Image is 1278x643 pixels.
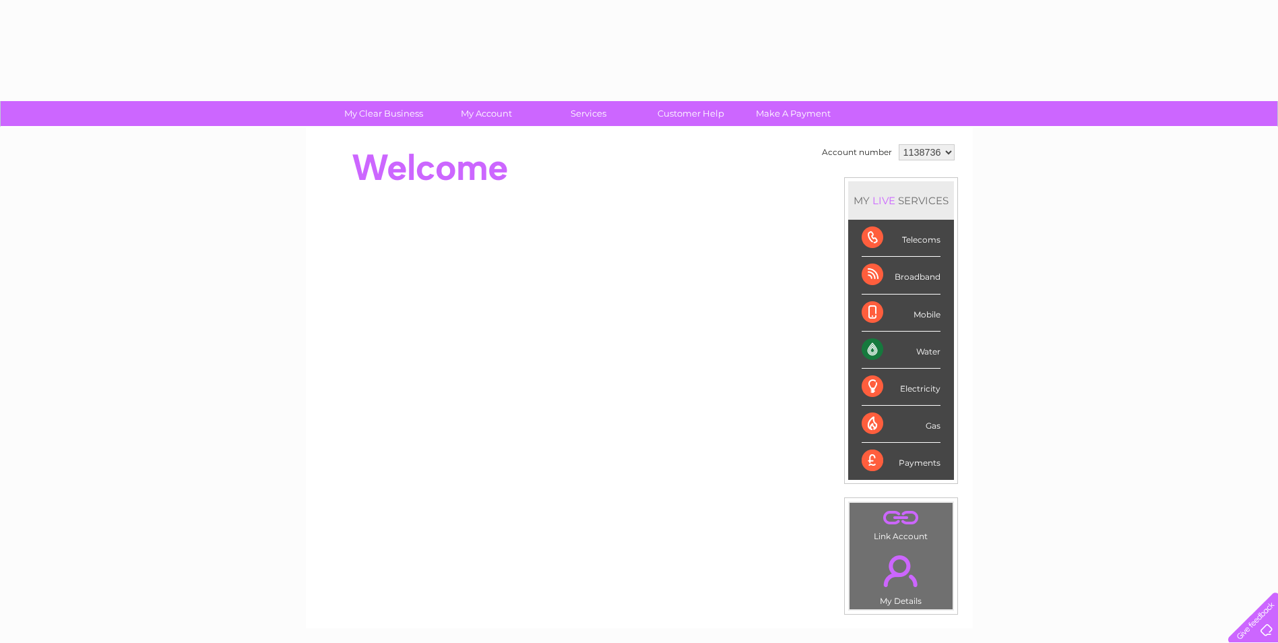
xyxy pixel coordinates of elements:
td: Account number [819,141,895,164]
td: Link Account [849,502,953,545]
div: MY SERVICES [848,181,954,220]
div: Telecoms [862,220,940,257]
div: Broadband [862,257,940,294]
a: Customer Help [635,101,746,126]
a: Make A Payment [738,101,849,126]
div: Water [862,332,940,369]
a: My Account [430,101,542,126]
div: Electricity [862,369,940,406]
div: Gas [862,406,940,443]
div: Mobile [862,295,940,332]
div: Payments [862,443,940,479]
a: . [853,547,949,594]
div: LIVE [870,194,898,207]
a: . [853,506,949,530]
a: Services [533,101,644,126]
td: My Details [849,544,953,610]
a: My Clear Business [328,101,439,126]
